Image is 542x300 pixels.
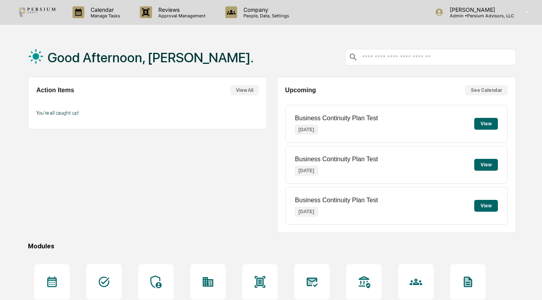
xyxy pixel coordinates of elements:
h1: Good Afternoon, [PERSON_NAME]. [48,50,254,65]
button: See Calendar [465,85,508,95]
p: Reviews [152,6,210,13]
p: Business Continuity Plan Test [295,156,378,163]
button: View All [230,85,259,95]
p: Calendar [84,6,124,13]
p: Admin • Persium Advisors, LLC [444,13,514,19]
button: View [474,118,498,130]
h2: Action Items [36,87,74,94]
p: [DATE] [295,125,318,134]
p: You're all caught up! [36,110,259,116]
h2: Upcoming [285,87,316,94]
p: Company [237,6,293,13]
button: View [474,200,498,212]
img: logo [19,7,57,17]
div: Modules [28,242,516,250]
p: Business Continuity Plan Test [295,197,378,204]
p: Business Continuity Plan Test [295,115,378,122]
button: View [474,159,498,171]
p: [DATE] [295,166,318,175]
p: [PERSON_NAME] [444,6,514,13]
p: People, Data, Settings [237,13,293,19]
p: Manage Tasks [84,13,124,19]
p: [DATE] [295,207,318,216]
p: Approval Management [152,13,210,19]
